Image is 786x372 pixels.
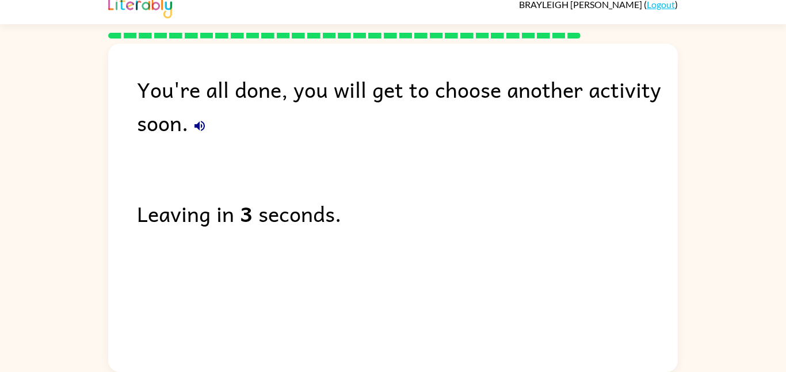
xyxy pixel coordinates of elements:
[137,197,678,230] div: Leaving in seconds.
[137,72,678,139] div: You're all done, you will get to choose another activity soon.
[240,197,253,230] b: 3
